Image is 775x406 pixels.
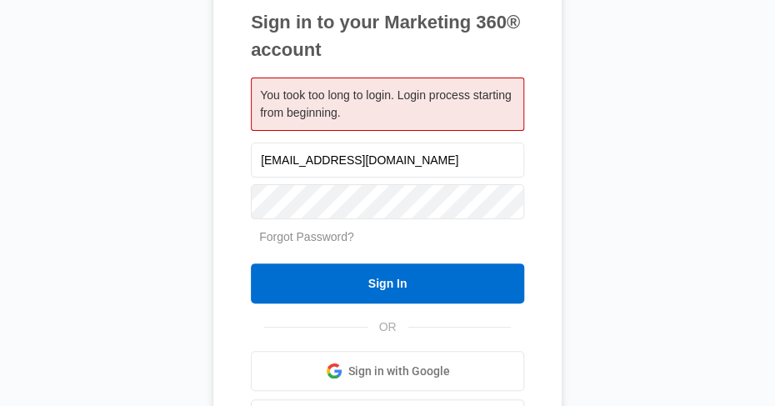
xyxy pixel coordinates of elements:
h1: Sign in to your Marketing 360® account [251,8,524,63]
a: Forgot Password? [259,230,354,243]
span: Sign in with Google [348,363,450,380]
input: Email [251,143,524,178]
input: Sign In [251,263,524,303]
span: You took too long to login. Login process starting from beginning. [260,88,511,119]
span: OR [367,318,408,336]
a: Sign in with Google [251,351,524,391]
